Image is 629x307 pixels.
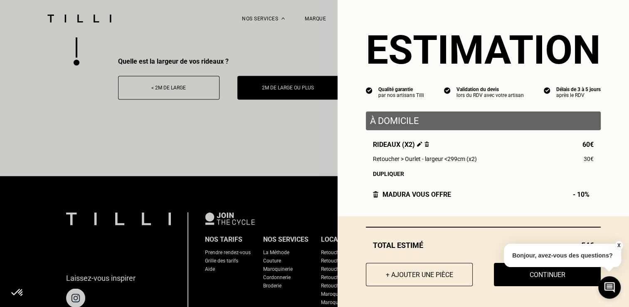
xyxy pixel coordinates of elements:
[494,263,601,286] button: Continuer
[366,241,601,250] div: Total estimé
[614,241,623,250] button: X
[366,263,473,286] button: + Ajouter une pièce
[417,141,422,147] img: Éditer
[456,87,524,92] div: Validation du devis
[373,191,451,198] div: Madura vous offre
[582,141,594,149] span: 60€
[378,92,424,98] div: par nos artisans Tilli
[573,191,594,198] span: - 10%
[366,27,601,73] section: Estimation
[444,87,451,94] img: icon list info
[424,141,429,147] img: Supprimer
[556,92,601,98] div: après le RDV
[378,87,424,92] div: Qualité garantie
[370,116,597,126] p: À domicile
[373,141,429,149] span: Rideaux (x2)
[373,156,477,162] span: Retoucher > Ourlet - largeur <299cm (x2)
[456,92,524,98] div: lors du RDV avec votre artisan
[373,171,594,177] div: Dupliquer
[544,87,550,94] img: icon list info
[366,87,372,94] img: icon list info
[504,244,621,267] p: Bonjour, avez-vous des questions?
[556,87,601,92] div: Délais de 3 à 5 jours
[584,156,594,162] span: 30€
